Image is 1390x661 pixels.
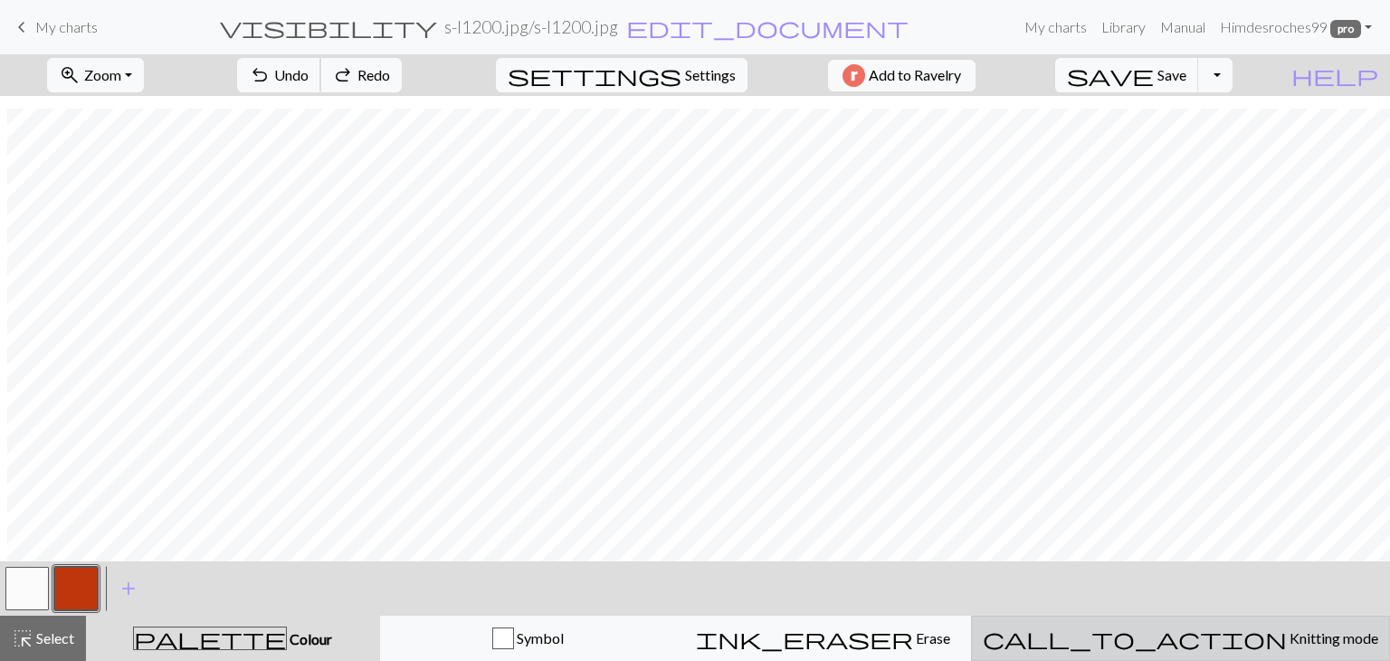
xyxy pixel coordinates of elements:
[134,626,286,651] span: palette
[508,64,681,86] i: Settings
[287,630,332,647] span: Colour
[1291,62,1378,88] span: help
[33,629,74,647] span: Select
[84,66,121,83] span: Zoom
[913,629,950,647] span: Erase
[274,66,309,83] span: Undo
[1153,9,1213,45] a: Manual
[828,60,976,91] button: Add to Ravelry
[380,616,676,661] button: Symbol
[332,62,354,88] span: redo
[357,66,390,83] span: Redo
[237,58,321,92] button: Undo
[514,629,564,647] span: Symbol
[496,58,747,92] button: SettingsSettings
[685,64,736,86] span: Settings
[971,616,1390,661] button: Knitting mode
[626,14,909,40] span: edit_document
[444,16,618,37] h2: s-l1200.jpg / s-l1200.jpg
[1067,62,1154,88] span: save
[1213,9,1379,45] a: Himdesroches99 pro
[696,626,913,651] span: ink_eraser
[320,58,402,92] button: Redo
[118,576,139,601] span: add
[1157,66,1186,83] span: Save
[1287,629,1378,647] span: Knitting mode
[12,626,33,651] span: highlight_alt
[983,626,1287,651] span: call_to_action
[508,62,681,88] span: settings
[1017,9,1094,45] a: My charts
[11,14,33,40] span: keyboard_arrow_left
[1330,20,1361,38] span: pro
[869,64,961,87] span: Add to Ravelry
[35,18,98,35] span: My charts
[249,62,271,88] span: undo
[220,14,437,40] span: visibility
[86,616,380,661] button: Colour
[843,64,865,87] img: Ravelry
[47,58,144,92] button: Zoom
[1094,9,1153,45] a: Library
[11,12,98,43] a: My charts
[59,62,81,88] span: zoom_in
[1055,58,1199,92] button: Save
[675,616,971,661] button: Erase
